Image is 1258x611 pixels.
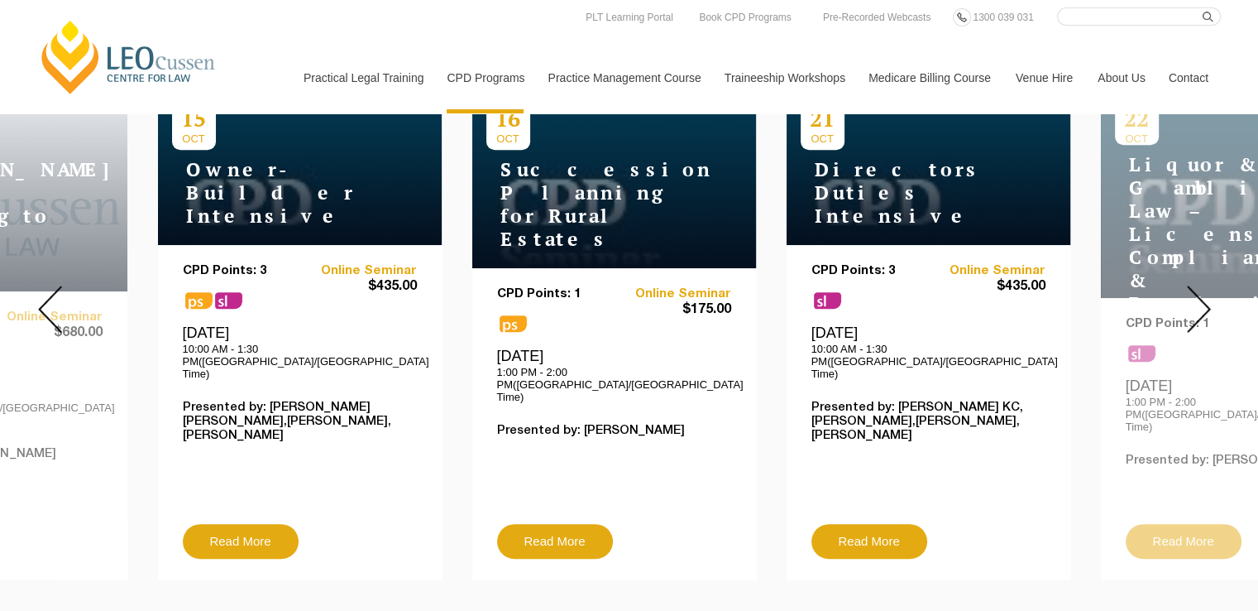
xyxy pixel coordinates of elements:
span: sl [814,292,841,309]
a: Medicare Billing Course [856,42,1003,113]
img: Next [1187,286,1211,333]
p: Presented by: [PERSON_NAME] KC,[PERSON_NAME],[PERSON_NAME],[PERSON_NAME] [811,401,1045,443]
p: 16 [486,104,530,132]
h4: Directors Duties Intensive [801,158,1007,228]
h4: Owner-Builder Intensive [172,158,379,228]
p: 15 [172,104,216,132]
span: sl [215,292,242,309]
a: 1300 039 031 [969,8,1037,26]
p: CPD Points: 3 [811,264,929,278]
div: [DATE] [811,324,1045,380]
span: $175.00 [614,301,731,319]
span: ps [185,292,213,309]
span: ps [500,315,527,332]
a: Read More [183,524,299,559]
img: Prev [38,286,62,333]
span: $435.00 [928,278,1045,296]
a: Pre-Recorded Webcasts [819,8,935,26]
a: Traineeship Workshops [712,42,856,113]
div: [DATE] [497,347,731,403]
div: [DATE] [183,324,417,380]
p: 1:00 PM - 2:00 PM([GEOGRAPHIC_DATA]/[GEOGRAPHIC_DATA] Time) [497,366,731,403]
a: Venue Hire [1003,42,1085,113]
p: 10:00 AM - 1:30 PM([GEOGRAPHIC_DATA]/[GEOGRAPHIC_DATA] Time) [183,343,417,380]
a: Contact [1156,42,1221,113]
a: Online Seminar [299,264,417,278]
span: $435.00 [299,278,417,296]
p: Presented by: [PERSON_NAME] [PERSON_NAME],[PERSON_NAME],[PERSON_NAME] [183,401,417,443]
p: 21 [801,104,844,132]
a: [PERSON_NAME] Centre for Law [37,18,220,96]
a: Practical Legal Training [291,42,435,113]
a: Read More [811,524,927,559]
span: OCT [172,132,216,145]
p: Presented by: [PERSON_NAME] [497,424,731,438]
a: CPD Programs [434,42,535,113]
p: CPD Points: 3 [183,264,300,278]
h4: Succession Planning for Rural Estates [486,158,693,251]
a: Online Seminar [928,264,1045,278]
span: OCT [801,132,844,145]
a: Practice Management Course [536,42,712,113]
a: Read More [497,524,613,559]
a: Book CPD Programs [695,8,795,26]
span: 1300 039 031 [973,12,1033,23]
p: CPD Points: 1 [497,287,615,301]
a: PLT Learning Portal [581,8,677,26]
p: 10:00 AM - 1:30 PM([GEOGRAPHIC_DATA]/[GEOGRAPHIC_DATA] Time) [811,343,1045,380]
span: OCT [486,132,530,145]
a: About Us [1085,42,1156,113]
a: Online Seminar [614,287,731,301]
